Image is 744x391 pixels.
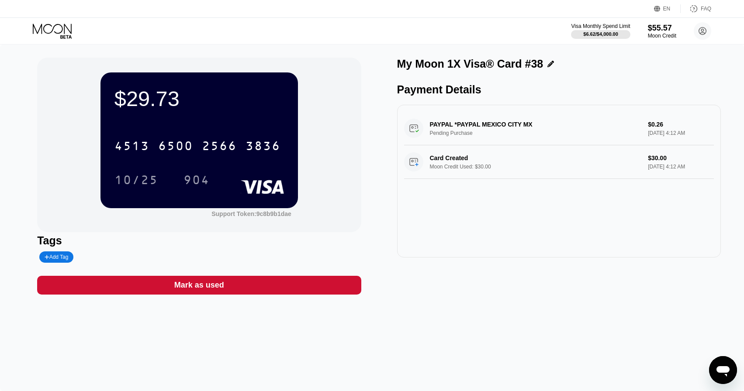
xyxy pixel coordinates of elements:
[158,140,193,154] div: 6500
[397,83,721,96] div: Payment Details
[114,140,149,154] div: 4513
[211,210,291,217] div: Support Token:9c8b9b1dae
[648,33,676,39] div: Moon Credit
[177,169,216,191] div: 904
[648,24,676,39] div: $55.57Moon Credit
[183,174,210,188] div: 904
[681,4,711,13] div: FAQ
[571,23,630,29] div: Visa Monthly Spend Limit
[109,135,286,157] div: 4513650025663836
[114,174,158,188] div: 10/25
[37,234,361,247] div: Tags
[701,6,711,12] div: FAQ
[571,23,630,39] div: Visa Monthly Spend Limit$6.62/$4,000.00
[174,280,224,290] div: Mark as used
[663,6,671,12] div: EN
[397,58,543,70] div: My Moon 1X Visa® Card #38
[45,254,68,260] div: Add Tag
[37,276,361,295] div: Mark as used
[114,86,284,111] div: $29.73
[108,169,165,191] div: 10/25
[654,4,681,13] div: EN
[648,24,676,33] div: $55.57
[39,251,73,263] div: Add Tag
[583,31,618,37] div: $6.62 / $4,000.00
[246,140,280,154] div: 3836
[709,356,737,384] iframe: Button to launch messaging window
[202,140,237,154] div: 2566
[211,210,291,217] div: Support Token: 9c8b9b1dae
